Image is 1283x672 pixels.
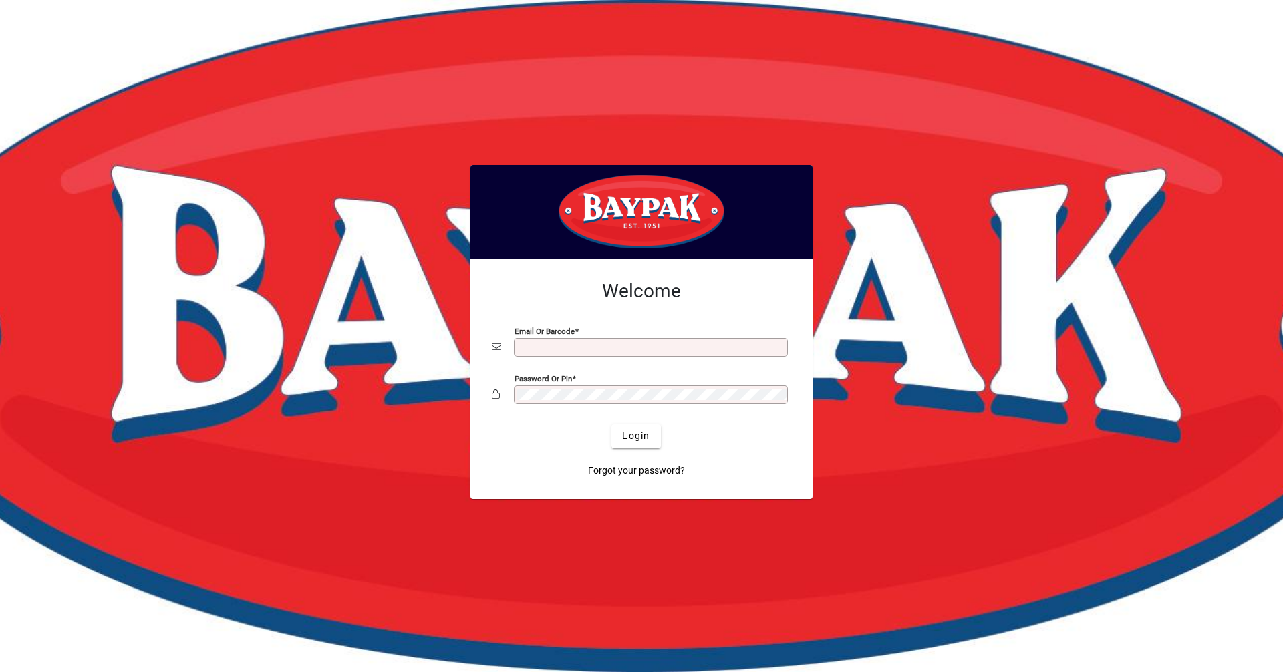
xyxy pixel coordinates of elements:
[622,429,650,443] span: Login
[492,280,791,303] h2: Welcome
[515,373,572,383] mat-label: Password or Pin
[515,326,575,335] mat-label: Email or Barcode
[588,464,685,478] span: Forgot your password?
[583,459,690,483] a: Forgot your password?
[611,424,660,448] button: Login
